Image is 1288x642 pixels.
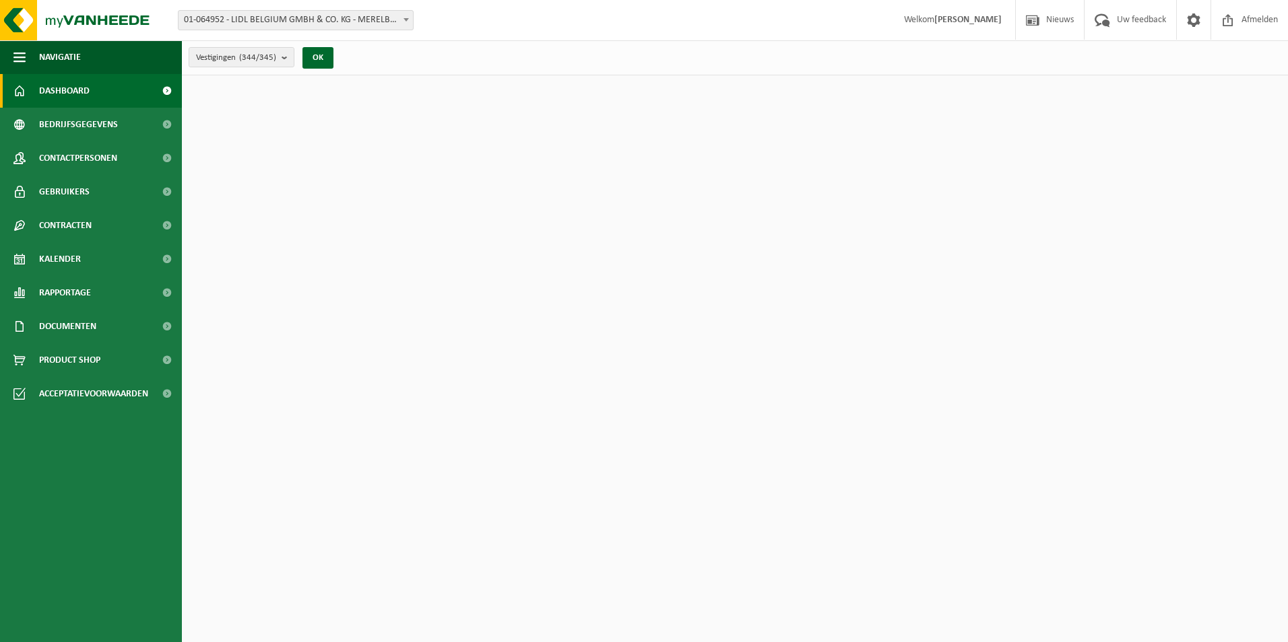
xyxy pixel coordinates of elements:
[39,74,90,108] span: Dashboard
[39,40,81,74] span: Navigatie
[39,209,92,242] span: Contracten
[39,276,91,310] span: Rapportage
[302,47,333,69] button: OK
[39,377,148,411] span: Acceptatievoorwaarden
[39,175,90,209] span: Gebruikers
[39,108,118,141] span: Bedrijfsgegevens
[39,242,81,276] span: Kalender
[189,47,294,67] button: Vestigingen(344/345)
[179,11,413,30] span: 01-064952 - LIDL BELGIUM GMBH & CO. KG - MERELBEKE
[39,343,100,377] span: Product Shop
[196,48,276,68] span: Vestigingen
[239,53,276,62] count: (344/345)
[39,310,96,343] span: Documenten
[178,10,414,30] span: 01-064952 - LIDL BELGIUM GMBH & CO. KG - MERELBEKE
[39,141,117,175] span: Contactpersonen
[934,15,1002,25] strong: [PERSON_NAME]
